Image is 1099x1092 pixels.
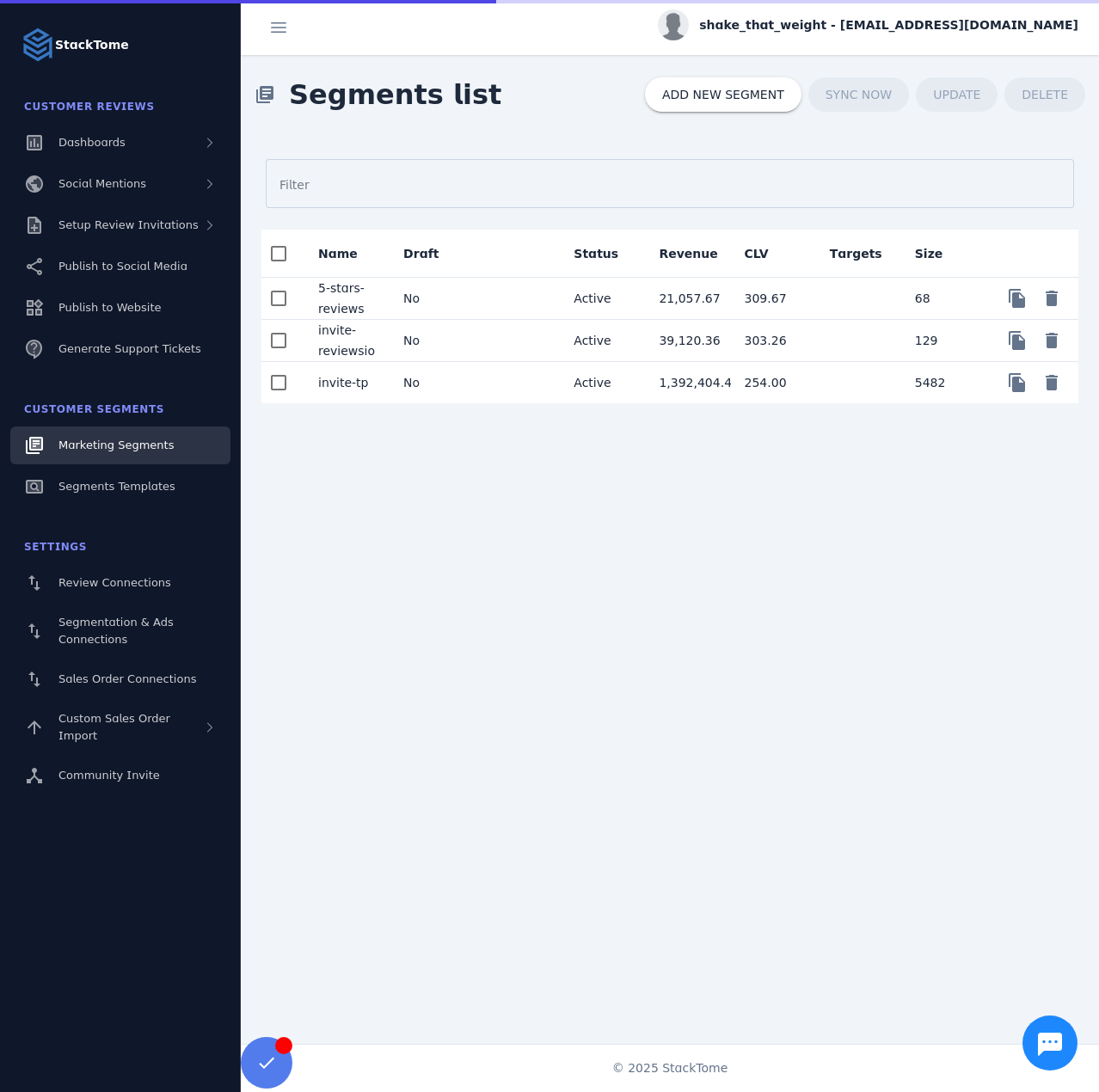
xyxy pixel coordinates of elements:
[645,362,730,403] mat-cell: 1,392,404.40
[403,245,439,262] div: Draft
[58,480,175,493] span: Segments Templates
[24,403,164,415] span: Customer Segments
[304,278,390,320] mat-cell: 5-stars-reviews
[10,564,230,602] a: Review Connections
[560,362,645,403] mat-cell: Active
[390,362,475,403] mat-cell: No
[659,245,733,262] div: Revenue
[58,301,161,314] span: Publish to Website
[816,230,901,278] mat-header-cell: Targets
[58,439,174,451] span: Marketing Segments
[304,362,390,403] mat-cell: invite-tp
[58,342,201,355] span: Generate Support Tickets
[658,9,689,40] img: profile.jpg
[745,245,784,262] div: CLV
[659,245,717,262] div: Revenue
[612,1059,728,1077] span: © 2025 StackTome
[58,712,170,742] span: Custom Sales Order Import
[645,77,801,112] button: ADD NEW SEGMENT
[58,616,174,646] span: Segmentation & Ads Connections
[731,320,816,362] mat-cell: 303.26
[699,16,1078,34] span: shake_that_weight - [EMAIL_ADDRESS][DOMAIN_NAME]
[24,541,87,553] span: Settings
[1000,323,1035,358] button: Copy
[1035,365,1069,400] button: Delete
[662,89,784,101] span: ADD NEW SEGMENT
[304,320,390,362] mat-cell: invite-reviewsio
[10,426,230,464] a: Marketing Segments
[560,278,645,320] mat-cell: Active
[255,84,275,105] mat-icon: library_books
[58,136,126,149] span: Dashboards
[10,248,230,285] a: Publish to Social Media
[58,177,146,190] span: Social Mentions
[915,245,959,262] div: Size
[1000,365,1035,400] button: Copy
[58,260,187,273] span: Publish to Social Media
[658,9,1078,40] button: shake_that_weight - [EMAIL_ADDRESS][DOMAIN_NAME]
[645,320,730,362] mat-cell: 39,120.36
[10,468,230,506] a: Segments Templates
[574,245,634,262] div: Status
[901,362,986,403] mat-cell: 5482
[10,660,230,698] a: Sales Order Connections
[1000,281,1035,316] button: Copy
[731,362,816,403] mat-cell: 254.00
[560,320,645,362] mat-cell: Active
[1035,281,1069,316] button: Delete
[745,245,769,262] div: CLV
[24,101,155,113] span: Customer Reviews
[403,245,454,262] div: Draft
[279,178,310,192] mat-label: Filter
[58,672,196,685] span: Sales Order Connections
[58,218,199,231] span: Setup Review Invitations
[1035,323,1069,358] button: Delete
[275,60,515,129] span: Segments list
[390,320,475,362] mat-cell: No
[318,245,358,262] div: Name
[55,36,129,54] strong: StackTome
[318,245,373,262] div: Name
[574,245,618,262] div: Status
[915,245,943,262] div: Size
[10,605,230,657] a: Segmentation & Ads Connections
[901,320,986,362] mat-cell: 129
[901,278,986,320] mat-cell: 68
[58,769,160,782] span: Community Invite
[21,28,55,62] img: Logo image
[58,576,171,589] span: Review Connections
[731,278,816,320] mat-cell: 309.67
[10,757,230,794] a: Community Invite
[390,278,475,320] mat-cell: No
[10,289,230,327] a: Publish to Website
[10,330,230,368] a: Generate Support Tickets
[645,278,730,320] mat-cell: 21,057.67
